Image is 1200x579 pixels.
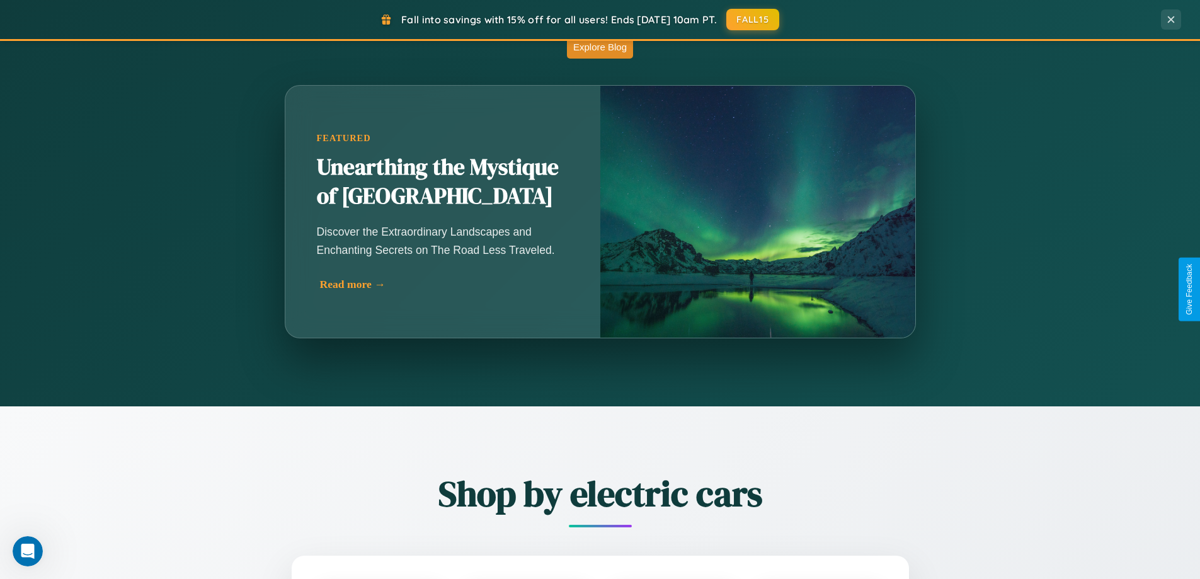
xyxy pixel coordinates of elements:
button: Explore Blog [567,35,633,59]
div: Give Feedback [1185,264,1194,315]
button: FALL15 [726,9,779,30]
iframe: Intercom live chat [13,536,43,566]
div: Featured [317,133,569,144]
h2: Shop by electric cars [222,469,978,518]
h2: Unearthing the Mystique of [GEOGRAPHIC_DATA] [317,153,569,211]
p: Discover the Extraordinary Landscapes and Enchanting Secrets on The Road Less Traveled. [317,223,569,258]
span: Fall into savings with 15% off for all users! Ends [DATE] 10am PT. [401,13,717,26]
div: Read more → [320,278,572,291]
